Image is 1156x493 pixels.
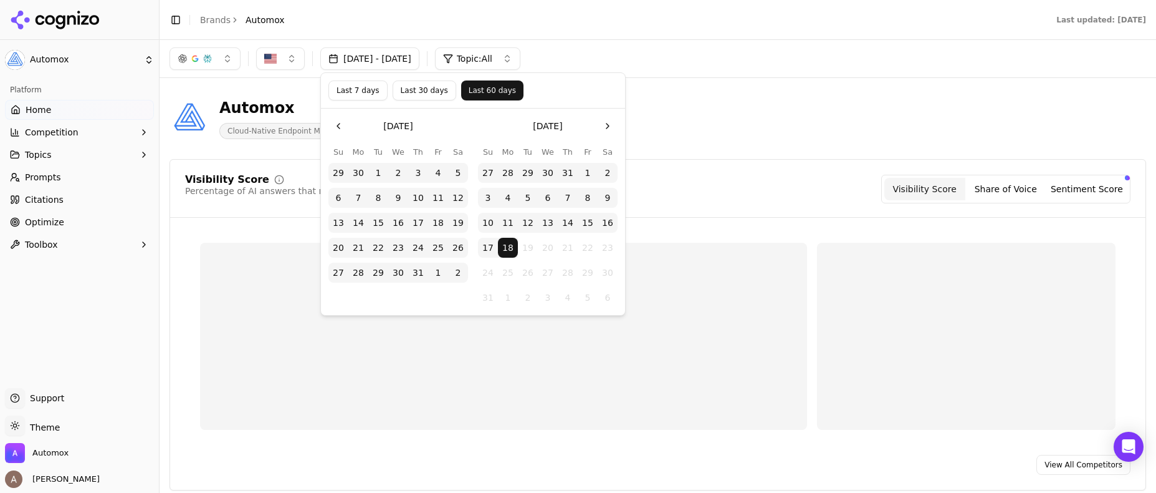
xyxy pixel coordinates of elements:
[478,188,498,208] button: Sunday, August 3rd, 2025, selected
[5,443,25,463] img: Automox
[328,146,468,283] table: July 2025
[1114,432,1144,462] div: Open Intercom Messenger
[428,213,448,233] button: Friday, July 18th, 2025, selected
[5,145,154,165] button: Topics
[5,50,25,70] img: Automox
[498,146,518,158] th: Monday
[328,263,348,283] button: Sunday, July 27th, 2025, selected
[1036,455,1130,475] a: View All Competitors
[185,185,406,197] div: Percentage of AI answers that mention your brand
[448,188,468,208] button: Saturday, July 12th, 2025, selected
[368,263,388,283] button: Tuesday, July 29th, 2025, selected
[448,146,468,158] th: Saturday
[598,163,618,183] button: Saturday, August 2nd, 2025, selected
[328,116,348,136] button: Go to the Previous Month
[498,238,518,258] button: Today, Monday, August 18th, 2025, selected
[478,146,618,308] table: August 2025
[25,422,60,432] span: Theme
[328,146,348,158] th: Sunday
[348,263,368,283] button: Monday, July 28th, 2025, selected
[518,188,538,208] button: Tuesday, August 5th, 2025, selected
[478,238,498,258] button: Sunday, August 17th, 2025, selected
[348,238,368,258] button: Monday, July 21st, 2025, selected
[5,80,154,100] div: Platform
[25,193,64,206] span: Citations
[5,471,100,488] button: Open user button
[558,146,578,158] th: Thursday
[30,54,139,66] span: Automox
[578,213,598,233] button: Friday, August 15th, 2025, selected
[388,163,408,183] button: Wednesday, July 2nd, 2025, selected
[428,146,448,158] th: Friday
[457,52,492,65] span: Topic: All
[428,263,448,283] button: Friday, August 1st, 2025, selected
[328,188,348,208] button: Sunday, July 6th, 2025, selected
[478,163,498,183] button: Sunday, July 27th, 2025, selected
[408,213,428,233] button: Thursday, July 17th, 2025, selected
[578,146,598,158] th: Friday
[388,213,408,233] button: Wednesday, July 16th, 2025, selected
[5,190,154,210] a: Citations
[5,443,69,463] button: Open organization switcher
[965,178,1046,200] button: Share of Voice
[408,238,428,258] button: Thursday, July 24th, 2025, selected
[428,238,448,258] button: Friday, July 25th, 2025, selected
[408,263,428,283] button: Thursday, July 31st, 2025, selected
[348,213,368,233] button: Monday, July 14th, 2025, selected
[448,263,468,283] button: Saturday, August 2nd, 2025, selected
[598,188,618,208] button: Saturday, August 9th, 2025, selected
[5,235,154,255] button: Toolbox
[25,392,64,404] span: Support
[219,123,469,139] span: Cloud-Native Endpoint Management and Automation Software
[518,163,538,183] button: Tuesday, July 29th, 2025, selected
[388,188,408,208] button: Wednesday, July 9th, 2025, selected
[1056,15,1146,25] div: Last updated: [DATE]
[408,188,428,208] button: Thursday, July 10th, 2025, selected
[185,175,269,185] div: Visibility Score
[25,171,61,183] span: Prompts
[26,104,51,116] span: Home
[25,216,64,228] span: Optimize
[388,238,408,258] button: Wednesday, July 23rd, 2025, selected
[348,146,368,158] th: Monday
[498,213,518,233] button: Monday, August 11th, 2025, selected
[246,14,285,26] span: Automox
[408,146,428,158] th: Thursday
[558,163,578,183] button: Thursday, July 31st, 2025, selected
[538,163,558,183] button: Wednesday, July 30th, 2025, selected
[170,99,209,139] img: Automox
[328,81,388,100] button: Last 7 days
[388,146,408,158] th: Wednesday
[264,52,277,65] img: US
[368,146,388,158] th: Tuesday
[518,146,538,158] th: Tuesday
[448,163,468,183] button: Saturday, July 5th, 2025, selected
[558,188,578,208] button: Thursday, August 7th, 2025, selected
[328,163,348,183] button: Sunday, June 29th, 2025, selected
[518,213,538,233] button: Tuesday, August 12th, 2025, selected
[448,238,468,258] button: Saturday, July 26th, 2025, selected
[5,100,154,120] a: Home
[200,15,231,25] a: Brands
[478,146,498,158] th: Sunday
[461,81,523,100] button: Last 60 days
[5,212,154,232] a: Optimize
[448,213,468,233] button: Saturday, July 19th, 2025, selected
[538,213,558,233] button: Wednesday, August 13th, 2025, selected
[884,178,965,200] button: Visibility Score
[27,474,100,485] span: [PERSON_NAME]
[328,213,348,233] button: Sunday, July 13th, 2025, selected
[368,213,388,233] button: Tuesday, July 15th, 2025, selected
[538,188,558,208] button: Wednesday, August 6th, 2025, selected
[578,163,598,183] button: Friday, August 1st, 2025, selected
[393,81,456,100] button: Last 30 days
[25,238,58,251] span: Toolbox
[25,149,52,161] span: Topics
[598,116,618,136] button: Go to the Next Month
[428,188,448,208] button: Friday, July 11th, 2025, selected
[428,163,448,183] button: Friday, July 4th, 2025, selected
[219,98,469,118] div: Automox
[598,146,618,158] th: Saturday
[498,163,518,183] button: Monday, July 28th, 2025, selected
[348,163,368,183] button: Monday, June 30th, 2025, selected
